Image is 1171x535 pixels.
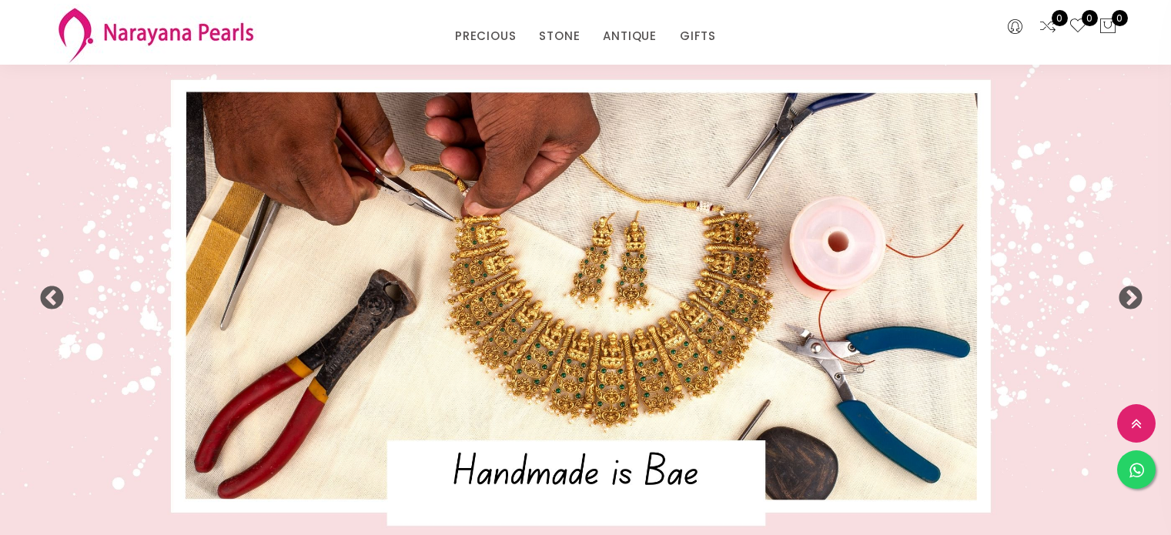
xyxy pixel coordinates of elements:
[1069,17,1087,37] a: 0
[1082,10,1098,26] span: 0
[1099,17,1117,37] button: 0
[1039,17,1057,37] a: 0
[680,25,716,48] a: GIFTS
[603,25,657,48] a: ANTIQUE
[1112,10,1128,26] span: 0
[38,286,54,301] button: Previous
[1052,10,1068,26] span: 0
[455,25,516,48] a: PRECIOUS
[1117,286,1133,301] button: Next
[539,25,580,48] a: STONE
